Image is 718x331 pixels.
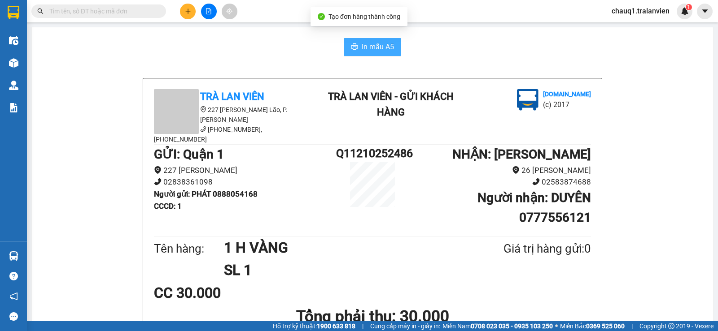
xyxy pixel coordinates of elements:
b: [DOMAIN_NAME] [75,34,123,41]
span: notification [9,292,18,301]
button: caret-down [697,4,713,19]
img: warehouse-icon [9,36,18,45]
div: Tên hàng: [154,240,224,258]
span: chauq1.tralanvien [604,5,677,17]
span: phone [154,178,162,185]
b: GỬI : Quận 1 [154,147,224,162]
strong: 0369 525 060 [586,322,625,330]
b: Trà Lan Viên [11,58,33,100]
li: 227 [PERSON_NAME] [154,164,336,176]
span: caret-down [701,7,709,15]
div: Giá trị hàng gửi: 0 [460,240,591,258]
span: plus [185,8,191,14]
span: environment [512,166,520,174]
span: environment [154,166,162,174]
span: In mẫu A5 [362,41,394,52]
img: warehouse-icon [9,251,18,261]
img: solution-icon [9,103,18,112]
sup: 1 [686,4,692,10]
span: printer [351,43,358,52]
strong: 0708 023 035 - 0935 103 250 [471,322,553,330]
span: Cung cấp máy in - giấy in: [370,321,440,331]
span: copyright [668,323,674,329]
span: | [631,321,633,331]
li: 02838361098 [154,176,336,188]
img: logo-vxr [8,6,19,19]
li: 26 [PERSON_NAME] [409,164,591,176]
span: search [37,8,44,14]
span: check-circle [318,13,325,20]
span: phone [532,178,540,185]
img: logo.jpg [517,89,538,111]
strong: 1900 633 818 [317,322,355,330]
li: (c) 2017 [75,43,123,54]
h1: 1 H VÀNG [224,236,460,259]
span: Miền Bắc [560,321,625,331]
button: file-add [201,4,217,19]
span: phone [200,126,206,132]
li: (c) 2017 [543,99,591,110]
h1: Q11210252486 [336,145,409,162]
span: message [9,312,18,321]
img: icon-new-feature [681,7,689,15]
input: Tìm tên, số ĐT hoặc mã đơn [49,6,155,16]
li: 227 [PERSON_NAME] Lão, P. [PERSON_NAME] [154,105,315,125]
span: Miền Nam [442,321,553,331]
div: CC 30.000 [154,282,298,304]
img: warehouse-icon [9,58,18,68]
span: environment [200,106,206,112]
button: aim [222,4,237,19]
li: [PHONE_NUMBER], [PHONE_NUMBER] [154,125,315,144]
b: Trà Lan Viên - Gửi khách hàng [328,91,454,118]
span: file-add [206,8,212,14]
b: Người gửi : PHÁT 0888054168 [154,189,258,198]
h1: Tổng phải thu: 30.000 [154,304,591,329]
b: NHẬN : [PERSON_NAME] [452,147,591,162]
span: | [362,321,363,331]
b: CCCD : 1 [154,202,182,211]
b: Người nhận : DUYÊN 0777556121 [477,190,591,225]
span: aim [226,8,232,14]
img: warehouse-icon [9,81,18,90]
li: 02583874688 [409,176,591,188]
span: Tạo đơn hàng thành công [328,13,400,20]
span: question-circle [9,272,18,280]
span: Hỗ trợ kỹ thuật: [273,321,355,331]
b: Trà Lan Viên - Gửi khách hàng [55,13,89,102]
span: 1 [687,4,690,10]
button: printerIn mẫu A5 [344,38,401,56]
b: Trà Lan Viên [200,91,264,102]
b: [DOMAIN_NAME] [543,90,591,98]
button: plus [180,4,196,19]
span: ⚪️ [555,324,558,328]
img: logo.jpg [97,11,119,33]
h1: SL 1 [224,259,460,281]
